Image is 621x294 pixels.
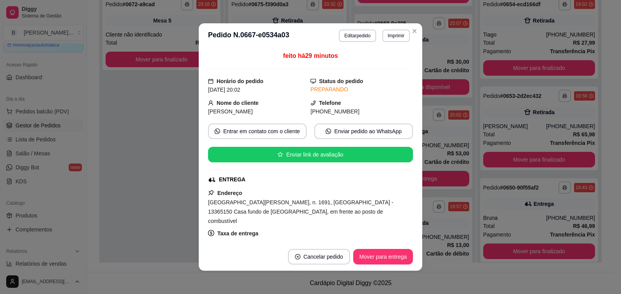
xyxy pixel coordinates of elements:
h3: Pedido N. 0667-e0534a03 [208,30,289,42]
strong: Status do pedido [319,78,363,84]
button: starEnviar link de avaliação [208,147,413,162]
button: Imprimir [382,30,410,42]
span: [GEOGRAPHIC_DATA][PERSON_NAME], n. 1691, [GEOGRAPHIC_DATA] - 13365150 Casa fundo de [GEOGRAPHIC_D... [208,199,393,224]
span: [PERSON_NAME] [208,108,253,115]
strong: Nome do cliente [217,100,258,106]
span: user [208,100,213,106]
span: close-circle [295,254,300,259]
span: whats-app [326,129,331,134]
span: [DATE] 20:02 [208,87,240,93]
button: Close [408,25,421,37]
strong: Taxa de entrega [217,230,258,237]
span: feito há 29 minutos [283,52,338,59]
span: star [278,152,283,157]
span: phone [310,100,316,106]
div: ENTREGA [219,176,245,184]
span: dollar [208,230,214,236]
div: PREPARANDO [310,85,413,94]
strong: Endereço [217,190,242,196]
span: calendar [208,78,213,84]
span: [PHONE_NUMBER] [310,108,359,115]
button: Editarpedido [339,30,376,42]
strong: Telefone [319,100,341,106]
span: pushpin [208,190,214,196]
button: Mover para entrega [353,249,413,264]
button: whats-appEnviar pedido ao WhatsApp [314,124,413,139]
strong: Horário do pedido [217,78,264,84]
button: whats-appEntrar em contato com o cliente [208,124,307,139]
span: whats-app [215,129,220,134]
button: close-circleCancelar pedido [288,249,350,264]
span: desktop [310,78,316,84]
